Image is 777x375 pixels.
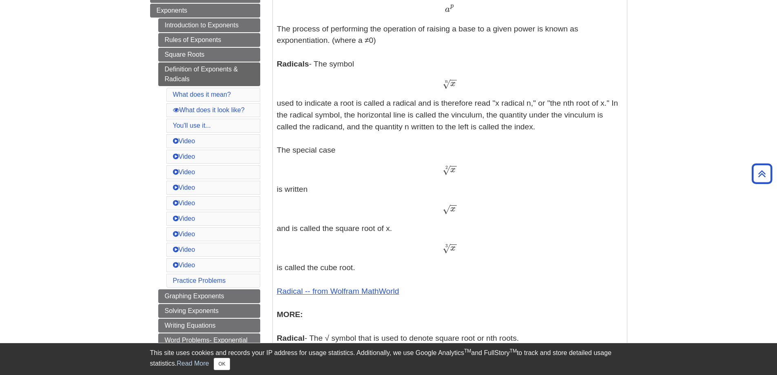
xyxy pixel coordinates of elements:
[173,200,195,206] a: Video
[173,107,245,113] a: What does it look like?
[445,80,448,84] span: n
[445,243,448,249] span: 3
[443,78,450,89] span: √
[158,18,260,32] a: Introduction to Exponents
[277,287,399,295] a: Radical -- from Wolfram MathWorld
[464,348,471,354] sup: TM
[173,91,231,98] a: What does it mean?
[173,277,226,284] a: Practice Problems
[443,164,450,175] span: √
[277,334,305,342] b: Radical
[173,138,195,144] a: Video
[158,333,260,347] a: Word Problems- Exponential
[445,165,448,170] span: 2
[443,204,450,215] span: √
[173,122,211,129] a: You'll use it...
[450,244,456,253] span: x
[157,7,188,14] span: Exponents
[450,204,456,213] span: x
[150,4,260,18] a: Exponents
[173,262,195,268] a: Video
[214,358,230,370] button: Close
[443,243,450,254] span: √
[510,348,517,354] sup: TM
[158,289,260,303] a: Graphing Exponents
[158,62,260,86] a: Definition of Exponents & Radicals
[158,319,260,333] a: Writing Equations
[749,168,775,179] a: Back to Top
[450,165,456,174] span: x
[450,3,454,9] span: p
[277,310,303,319] b: MORE:
[150,348,627,370] div: This site uses cookies and records your IP address for usage statistics. Additionally, we use Goo...
[173,215,195,222] a: Video
[158,33,260,47] a: Rules of Exponents
[173,184,195,191] a: Video
[173,246,195,253] a: Video
[177,360,209,367] a: Read More
[173,231,195,237] a: Video
[450,79,456,88] span: x
[158,48,260,62] a: Square Roots
[173,153,195,160] a: Video
[277,60,309,68] b: Radicals
[158,304,260,318] a: Solving Exponents
[445,5,450,14] span: a
[173,169,195,175] a: Video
